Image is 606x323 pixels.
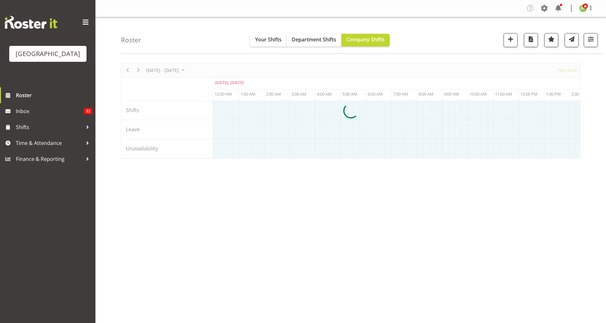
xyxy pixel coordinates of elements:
button: Highlight an important date within the roster. [544,33,558,47]
span: Roster [16,90,92,100]
span: Company Shifts [346,36,385,43]
span: 32 [84,108,92,114]
span: Time & Attendance [16,138,83,148]
button: Download a PDF of the roster according to the set date range. [524,33,538,47]
button: Company Shifts [341,34,390,47]
div: [GEOGRAPHIC_DATA] [16,49,80,59]
span: Department Shifts [292,36,336,43]
span: Your Shifts [255,36,282,43]
button: Your Shifts [250,34,287,47]
img: richard-freeman9074.jpg [579,4,587,12]
span: Inbox [16,106,84,116]
span: Shifts [16,122,83,132]
button: Filter Shifts [584,33,598,47]
span: Finance & Reporting [16,154,83,164]
img: Rosterit website logo [5,16,57,29]
button: Department Shifts [287,34,341,47]
button: Send a list of all shifts for the selected filtered period to all rostered employees. [565,33,579,47]
h4: Roster [121,36,141,44]
button: Add a new shift [504,33,518,47]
